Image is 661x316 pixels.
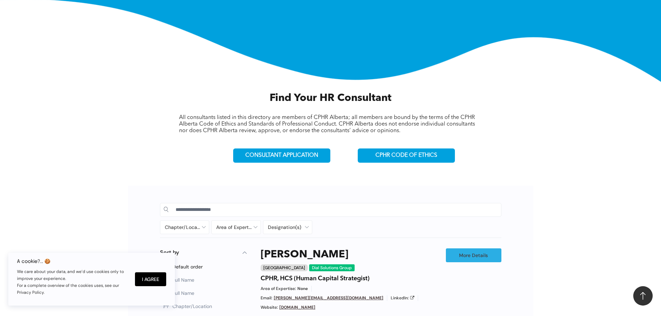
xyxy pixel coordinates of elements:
[17,258,128,264] h6: A cookie?.. 🍪
[261,286,296,292] span: Area of Expertise:
[261,305,278,310] span: Website:
[245,152,318,159] span: CONSULTANT APPLICATION
[261,264,308,271] div: [GEOGRAPHIC_DATA]
[309,264,355,271] div: Dial Solutions Group
[261,295,272,301] span: Email:
[233,148,330,163] a: CONSULTANT APPLICATION
[279,305,315,310] a: [DOMAIN_NAME]
[358,148,455,163] a: CPHR CODE OF ETHICS
[375,152,437,159] span: CPHR CODE OF ETHICS
[297,286,308,292] span: None
[135,272,166,286] button: I Agree
[179,115,475,134] span: All consultants listed in this directory are members of CPHR Alberta; all members are bound by th...
[172,264,203,270] span: Default order
[274,295,383,301] a: [PERSON_NAME][EMAIL_ADDRESS][DOMAIN_NAME]
[160,248,179,257] p: Sort by
[261,248,348,261] a: [PERSON_NAME]
[172,303,212,309] span: Chapter/Location
[17,268,128,296] p: We care about your data, and we’d use cookies only to improve your experience. For a complete ove...
[391,295,409,301] span: LinkedIn:
[270,93,391,103] span: Find Your HR Consultant
[446,248,501,262] a: More Details
[172,290,194,296] span: Full Name
[261,275,370,282] h4: CPHR, HCS (Human Capital Strategist)
[172,277,194,283] span: Full Name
